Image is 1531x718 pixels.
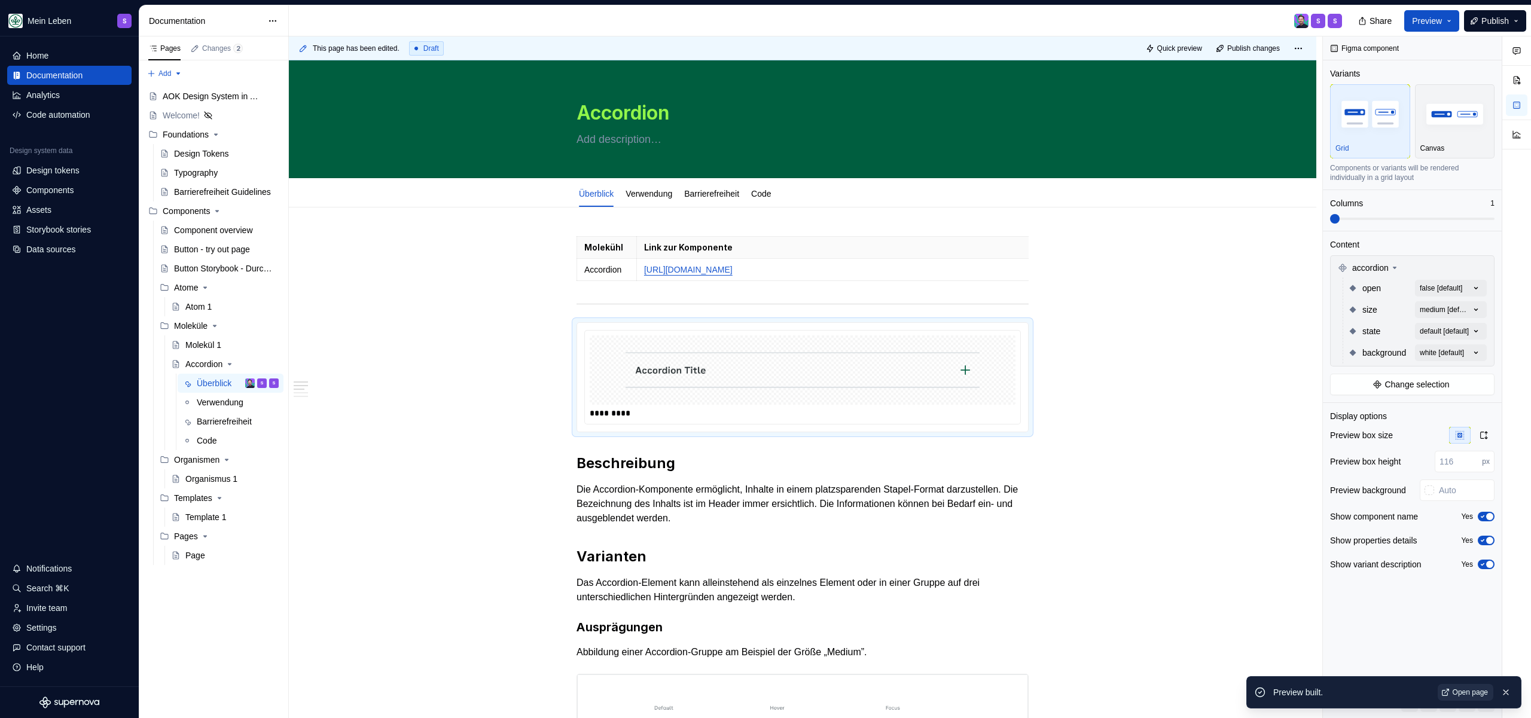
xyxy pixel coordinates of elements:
[155,278,283,297] div: Atome
[174,186,271,198] div: Barrierefreiheit Guidelines
[178,393,283,412] a: Verwendung
[1482,457,1490,466] p: px
[158,69,171,78] span: Add
[166,508,283,527] a: Template 1
[1330,534,1417,546] div: Show properties details
[574,99,1026,127] textarea: Accordion
[1294,14,1309,28] img: Samuel
[1362,325,1380,337] span: state
[148,44,181,53] div: Pages
[2,8,136,33] button: Mein LebenS
[144,65,186,82] button: Add
[123,16,127,26] div: S
[1438,684,1493,701] a: Open page
[39,696,99,708] svg: Supernova Logo
[26,582,69,594] div: Search ⌘K
[626,189,672,198] a: Verwendung
[1415,323,1487,340] button: default [default]
[1412,15,1442,27] span: Preview
[1362,304,1377,316] span: size
[144,125,283,144] div: Foundations
[26,89,60,101] div: Analytics
[28,15,71,27] div: Mein Leben
[1415,84,1495,158] button: placeholderCanvas
[26,622,57,634] div: Settings
[174,224,253,236] div: Component overview
[7,618,132,637] a: Settings
[7,105,132,124] a: Code automation
[155,240,283,259] a: Button - try out page
[185,339,221,351] div: Molekül 1
[233,44,243,53] span: 2
[8,14,23,28] img: df5db9ef-aba0-4771-bf51-9763b7497661.png
[26,641,86,653] div: Contact support
[1330,410,1387,422] div: Display options
[1330,558,1422,570] div: Show variant description
[26,109,90,121] div: Code automation
[163,109,200,121] div: Welcome!
[1330,484,1406,496] div: Preview background
[1464,10,1526,32] button: Publish
[185,511,226,523] div: Template 1
[260,377,264,389] div: S
[579,189,614,198] a: Überblick
[584,264,629,276] p: Accordion
[1481,15,1509,27] span: Publish
[155,259,283,278] a: Button Storybook - Durchstich!
[166,335,283,355] a: Molekül 1
[155,527,283,546] div: Pages
[174,492,212,504] div: Templates
[26,69,83,81] div: Documentation
[7,598,132,618] a: Invite team
[174,282,198,294] div: Atome
[1212,40,1285,57] button: Publish changes
[1415,301,1487,318] button: medium [default]
[1420,92,1490,136] img: placeholder
[577,619,1029,635] h3: Ausprägungen
[1142,40,1207,57] button: Quick preview
[1330,84,1410,158] button: placeholderGrid
[7,638,132,657] button: Contact support
[197,377,231,389] div: Überblick
[155,221,283,240] a: Component overview
[178,431,283,450] a: Code
[1273,686,1431,698] div: Preview built.
[155,163,283,182] a: Typography
[679,181,744,206] div: Barrierefreiheit
[1330,68,1360,80] div: Variants
[1330,456,1401,468] div: Preview box height
[174,262,273,274] div: Button Storybook - Durchstich!
[423,44,439,53] span: Draft
[178,374,283,393] a: ÜberblickSamuelSS
[1316,16,1320,26] div: S
[621,181,677,206] div: Verwendung
[155,182,283,201] a: Barrierefreiheit Guidelines
[1333,16,1337,26] div: S
[1330,239,1359,250] div: Content
[1415,344,1487,361] button: white [default]
[1362,347,1406,359] span: background
[1352,10,1399,32] button: Share
[644,265,733,274] a: [URL][DOMAIN_NAME]
[1415,280,1487,297] button: false [default]
[174,320,208,332] div: Moleküle
[174,530,198,542] div: Pages
[1335,143,1349,153] p: Grid
[584,242,629,253] p: Molekühl
[178,412,283,431] a: Barrierefreiheit
[7,66,132,85] a: Documentation
[1370,15,1392,27] span: Share
[26,224,91,236] div: Storybook stories
[7,559,132,578] button: Notifications
[185,473,237,485] div: Organismus 1
[166,546,283,565] a: Page
[163,129,209,140] div: Foundations
[1453,688,1488,697] span: Open page
[166,355,283,374] a: Accordion
[174,148,229,160] div: Design Tokens
[1352,262,1389,274] span: accordion
[185,549,205,561] div: Page
[1330,374,1495,395] button: Change selection
[577,547,1029,566] h2: Varianten
[245,378,255,388] img: Samuel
